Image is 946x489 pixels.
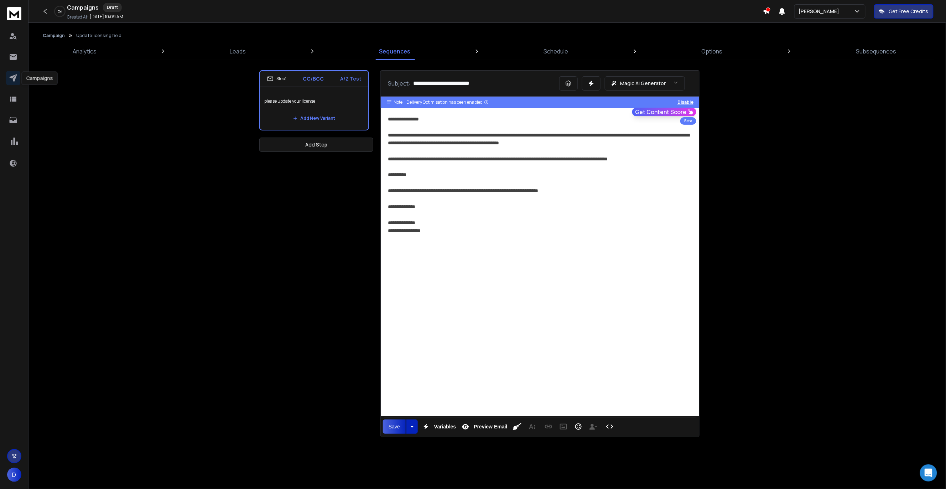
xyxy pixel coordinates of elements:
button: D [7,468,21,482]
a: Schedule [540,43,573,60]
button: Code View [603,419,617,434]
p: Subsequences [856,47,896,56]
a: Options [697,43,727,60]
p: Magic AI Generator [620,80,666,87]
a: Leads [225,43,250,60]
p: Sequences [379,47,410,56]
p: Get Free Credits [889,8,929,15]
button: Disable [677,99,693,105]
p: Options [702,47,723,56]
button: Campaign [43,33,65,38]
p: please update your license [264,91,364,111]
button: Insert Image (⌘P) [557,419,570,434]
p: [DATE] 10:09 AM [90,14,123,20]
p: 0 % [58,9,62,14]
button: Emoticons [572,419,585,434]
li: Step1CC/BCCA/Z Testplease update your licenseAdd New Variant [259,70,369,130]
button: Get Free Credits [874,4,934,19]
button: Variables [419,419,458,434]
p: Created At: [67,14,88,20]
button: Insert Link (⌘K) [542,419,555,434]
img: logo [7,7,21,20]
button: Magic AI Generator [605,76,685,91]
p: Update licensing field [76,33,121,38]
div: Beta [680,117,696,125]
a: Subsequences [852,43,900,60]
p: CC/BCC [303,75,324,82]
div: Campaigns [22,72,58,85]
span: Note: [394,99,404,105]
p: Leads [230,47,246,56]
button: Clean HTML [510,419,524,434]
div: Draft [103,3,122,12]
span: Variables [433,424,458,430]
button: Add Step [259,138,373,152]
p: Analytics [73,47,97,56]
p: Subject: [388,79,410,88]
div: Step 1 [267,76,286,82]
div: Open Intercom Messenger [920,464,937,482]
button: Save [383,419,406,434]
button: More Text [525,419,539,434]
div: Delivery Optimisation has been enabled [406,99,489,105]
h1: Campaigns [67,3,99,12]
button: Add New Variant [287,111,341,125]
button: Get Content Score [632,108,696,116]
button: Preview Email [459,419,509,434]
p: [PERSON_NAME] [799,8,842,15]
a: Sequences [375,43,415,60]
p: Schedule [544,47,568,56]
span: Preview Email [472,424,509,430]
a: Analytics [68,43,101,60]
button: Insert Unsubscribe Link [587,419,600,434]
p: A/Z Test [340,75,361,82]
